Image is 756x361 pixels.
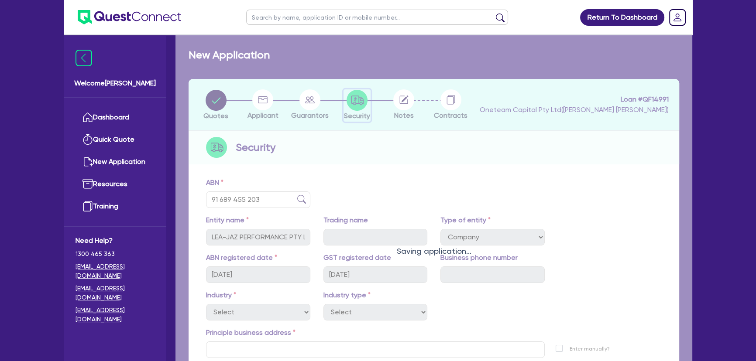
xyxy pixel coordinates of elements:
[76,284,155,302] a: [EMAIL_ADDRESS][DOMAIN_NAME]
[76,235,155,246] span: Need Help?
[246,10,508,25] input: Search by name, application ID or mobile number...
[76,151,155,173] a: New Application
[76,306,155,324] a: [EMAIL_ADDRESS][DOMAIN_NAME]
[666,6,689,29] a: Dropdown toggle
[82,201,93,211] img: training
[76,129,155,151] a: Quick Quote
[82,157,93,167] img: new-application
[580,9,664,26] a: Return To Dashboard
[74,78,156,89] span: Welcome [PERSON_NAME]
[82,179,93,189] img: resources
[76,173,155,195] a: Resources
[175,245,692,257] div: Saving application...
[76,249,155,259] span: 1300 465 363
[82,134,93,145] img: quick-quote
[78,10,181,24] img: quest-connect-logo-blue
[76,106,155,129] a: Dashboard
[76,262,155,280] a: [EMAIL_ADDRESS][DOMAIN_NAME]
[76,50,92,66] img: icon-menu-close
[76,195,155,218] a: Training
